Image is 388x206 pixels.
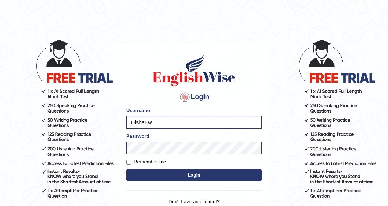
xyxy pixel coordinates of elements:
[151,53,237,87] img: Logo of English Wise sign in for intelligent practice with AI
[126,158,166,166] label: Remember me
[126,107,150,114] label: Username
[126,169,262,181] button: Login
[126,133,149,140] label: Password
[126,160,131,165] input: Remember me
[126,91,262,103] h4: Login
